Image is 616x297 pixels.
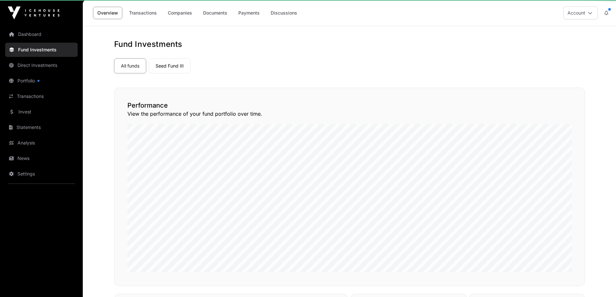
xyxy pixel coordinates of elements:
h1: Fund Investments [114,39,585,49]
a: Direct Investments [5,58,78,72]
img: Icehouse Ventures Logo [8,6,59,19]
a: Analysis [5,136,78,150]
a: Transactions [125,7,161,19]
iframe: Chat Widget [584,266,616,297]
button: Account [563,6,598,19]
a: Discussions [266,7,301,19]
h2: Performance [127,101,572,110]
a: Portfolio [5,74,78,88]
a: Documents [199,7,232,19]
a: News [5,151,78,165]
a: Settings [5,167,78,181]
a: Payments [234,7,264,19]
p: View the performance of your fund portfolio over time. [127,110,572,118]
a: All funds [114,58,146,73]
a: Companies [164,7,196,19]
a: Invest [5,105,78,119]
a: Dashboard [5,27,78,41]
a: Fund Investments [5,43,78,57]
a: Seed Fund III [149,58,190,73]
a: Overview [93,7,122,19]
a: Transactions [5,89,78,103]
a: Statements [5,120,78,134]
